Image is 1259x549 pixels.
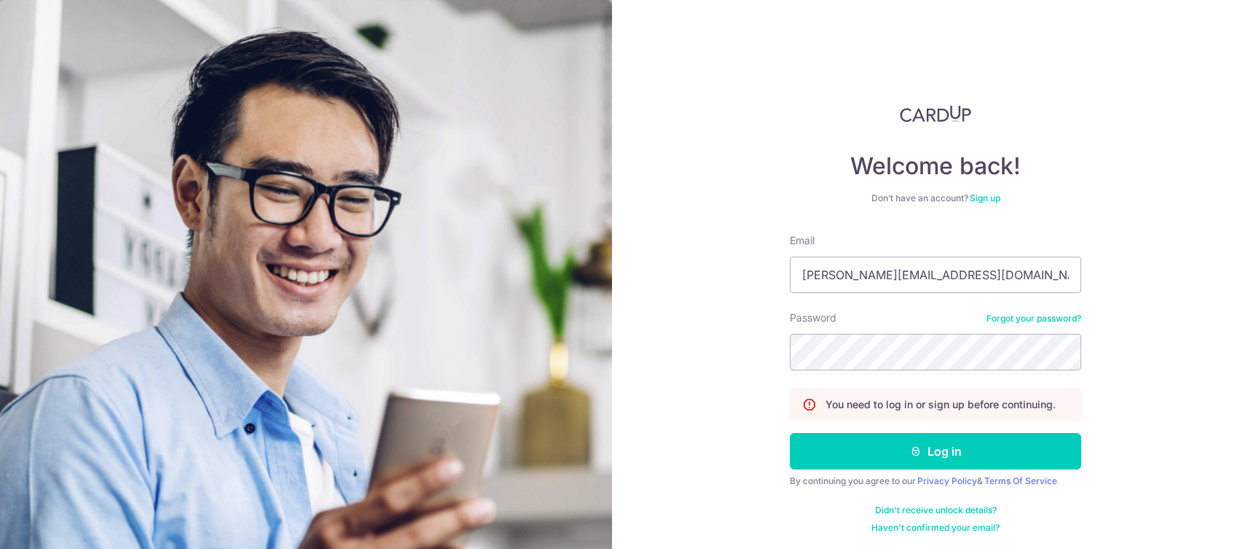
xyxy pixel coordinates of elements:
[970,192,1000,203] a: Sign up
[825,397,1056,412] p: You need to log in or sign up before continuing.
[790,257,1081,293] input: Enter your Email
[875,505,997,516] a: Didn't receive unlock details?
[917,475,977,486] a: Privacy Policy
[790,192,1081,204] div: Don’t have an account?
[790,311,836,325] label: Password
[790,475,1081,487] div: By continuing you agree to our &
[984,475,1057,486] a: Terms Of Service
[900,105,971,122] img: CardUp Logo
[871,522,1000,534] a: Haven't confirmed your email?
[987,313,1081,324] a: Forgot your password?
[790,433,1081,470] button: Log in
[790,233,815,248] label: Email
[790,152,1081,181] h4: Welcome back!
